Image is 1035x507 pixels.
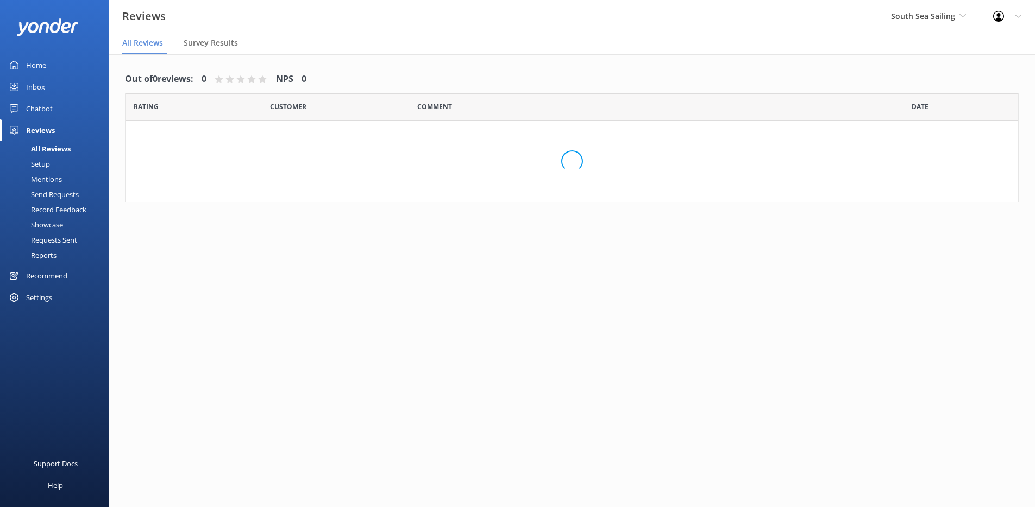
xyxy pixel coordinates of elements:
div: All Reviews [7,141,71,156]
div: Recommend [26,265,67,287]
a: Mentions [7,172,109,187]
div: Help [48,474,63,496]
img: yonder-white-logo.png [16,18,79,36]
h4: 0 [302,72,306,86]
span: All Reviews [122,37,163,48]
a: Record Feedback [7,202,109,217]
div: Settings [26,287,52,308]
div: Setup [7,156,50,172]
div: Record Feedback [7,202,86,217]
a: Reports [7,248,109,263]
div: Showcase [7,217,63,232]
h3: Reviews [122,8,166,25]
div: Mentions [7,172,62,187]
span: Survey Results [184,37,238,48]
a: Setup [7,156,109,172]
a: All Reviews [7,141,109,156]
h4: 0 [202,72,206,86]
div: Support Docs [34,453,78,474]
span: South Sea Sailing [891,11,955,21]
h4: NPS [276,72,293,86]
h4: Out of 0 reviews: [125,72,193,86]
div: Inbox [26,76,45,98]
a: Requests Sent [7,232,109,248]
div: Requests Sent [7,232,77,248]
span: Date [270,102,306,112]
span: Question [417,102,452,112]
div: Reports [7,248,57,263]
a: Showcase [7,217,109,232]
span: Date [912,102,929,112]
div: Chatbot [26,98,53,119]
div: Reviews [26,119,55,141]
a: Send Requests [7,187,109,202]
div: Send Requests [7,187,79,202]
div: Home [26,54,46,76]
span: Date [134,102,159,112]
